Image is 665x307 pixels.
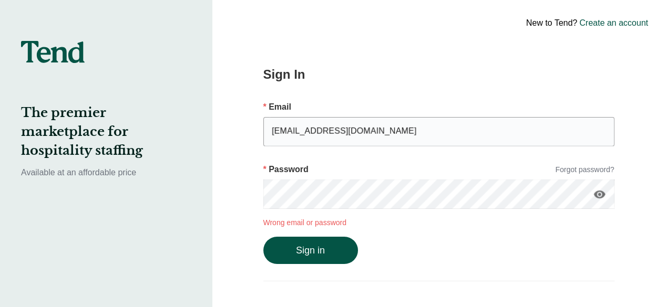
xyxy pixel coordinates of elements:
a: Create an account [579,17,648,29]
button: Sign in [263,237,358,264]
h2: Sign In [263,65,615,84]
p: Password [263,163,309,176]
a: Forgot password? [555,164,614,175]
p: Email [263,101,615,113]
p: Available at an affordable price [21,166,191,179]
p: Wrong email or password [263,217,615,228]
i: visibility [594,188,606,200]
h2: The premier marketplace for hospitality staffing [21,103,191,160]
img: tend-logo [21,41,85,63]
